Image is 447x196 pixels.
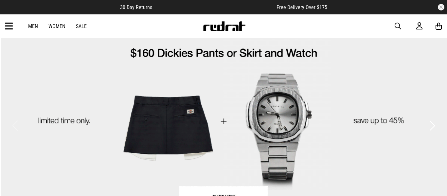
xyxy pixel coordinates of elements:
a: Men [28,23,38,29]
span: Free Delivery Over $175 [277,4,327,10]
button: Next slide [428,118,437,133]
a: Women [48,23,65,29]
span: 30 Day Returns [120,4,152,10]
button: Previous slide [10,118,19,133]
a: Sale [76,23,87,29]
iframe: Customer reviews powered by Trustpilot [165,4,263,10]
img: Redrat logo [203,21,246,31]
